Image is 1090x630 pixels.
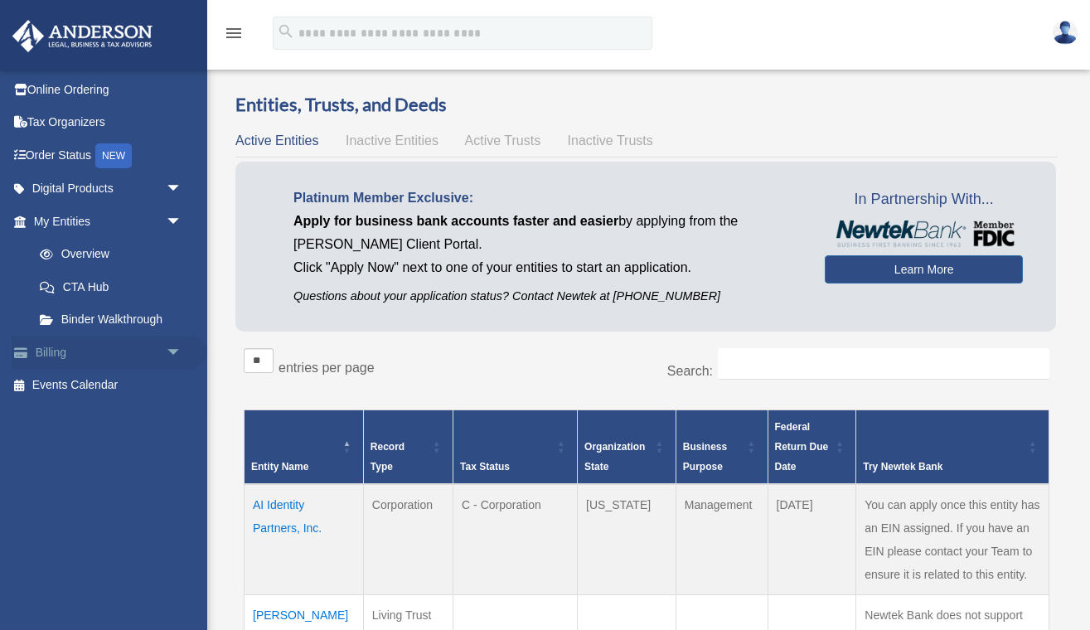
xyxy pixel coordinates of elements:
a: Learn More [825,255,1023,283]
a: menu [224,29,244,43]
span: Business Purpose [683,441,727,472]
label: Search: [667,364,713,378]
div: Try Newtek Bank [863,457,1024,477]
td: C - Corporation [453,484,578,595]
img: NewtekBankLogoSM.png [833,220,1015,247]
h3: Entities, Trusts, and Deeds [235,92,1058,118]
th: Entity Name: Activate to invert sorting [245,409,364,484]
div: NEW [95,143,132,168]
span: Record Type [371,441,405,472]
td: [US_STATE] [578,484,676,595]
a: Order StatusNEW [12,138,207,172]
th: Federal Return Due Date: Activate to sort [768,409,856,484]
p: Click "Apply Now" next to one of your entities to start an application. [293,256,800,279]
span: Organization State [584,441,645,472]
span: Active Entities [235,133,318,148]
th: Record Type: Activate to sort [363,409,453,484]
a: My Entitiesarrow_drop_down [12,205,199,238]
a: Events Calendar [12,369,207,402]
a: Online Ordering [12,73,207,106]
span: Tax Status [460,461,510,472]
img: Anderson Advisors Platinum Portal [7,20,157,52]
span: arrow_drop_down [166,205,199,239]
td: Management [676,484,768,595]
p: by applying from the [PERSON_NAME] Client Portal. [293,210,800,256]
a: Digital Productsarrow_drop_down [12,172,207,206]
span: arrow_drop_down [166,172,199,206]
p: Platinum Member Exclusive: [293,187,800,210]
td: [DATE] [768,484,856,595]
span: Federal Return Due Date [775,421,829,472]
th: Organization State: Activate to sort [578,409,676,484]
span: In Partnership With... [825,187,1023,213]
label: entries per page [279,361,375,375]
span: Inactive Entities [346,133,438,148]
a: Overview [23,238,191,271]
span: Inactive Trusts [568,133,653,148]
a: Tax Organizers [12,106,207,139]
th: Try Newtek Bank : Activate to sort [856,409,1049,484]
span: Active Trusts [465,133,541,148]
span: Apply for business bank accounts faster and easier [293,214,618,228]
a: Binder Walkthrough [23,303,199,337]
td: Corporation [363,484,453,595]
i: menu [224,23,244,43]
td: AI Identity Partners, Inc. [245,484,364,595]
i: search [277,22,295,41]
span: Entity Name [251,461,308,472]
th: Business Purpose: Activate to sort [676,409,768,484]
th: Tax Status: Activate to sort [453,409,578,484]
span: arrow_drop_down [166,336,199,370]
td: You can apply once this entity has an EIN assigned. If you have an EIN please contact your Team t... [856,484,1049,595]
a: CTA Hub [23,270,199,303]
p: Questions about your application status? Contact Newtek at [PHONE_NUMBER] [293,286,800,307]
a: Billingarrow_drop_down [12,336,207,369]
img: User Pic [1053,21,1078,45]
